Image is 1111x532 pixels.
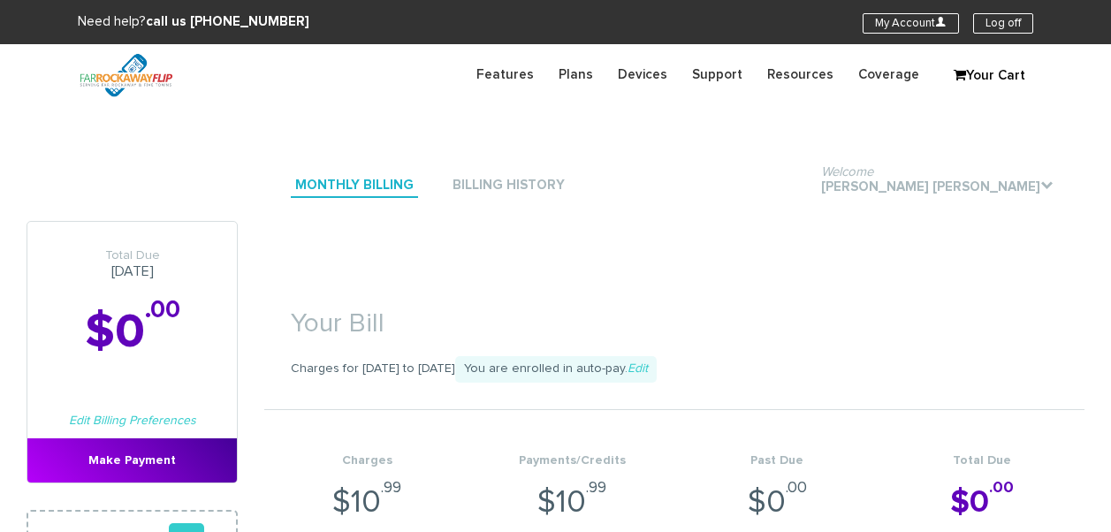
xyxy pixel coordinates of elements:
[381,480,401,496] sup: .99
[455,356,657,383] span: You are enrolled in auto-pay.
[846,57,932,92] a: Coverage
[264,454,469,467] h4: Charges
[146,15,309,28] strong: call us [PHONE_NUMBER]
[786,480,807,496] sup: .00
[674,454,879,467] h4: Past Due
[1040,179,1054,192] i: .
[65,44,186,106] img: FiveTownsFlip
[879,454,1084,467] h4: Total Due
[264,356,1084,383] p: Charges for [DATE] to [DATE]
[469,454,674,467] h4: Payments/Credits
[27,438,237,483] a: Make Payment
[605,57,680,92] a: Devices
[27,307,237,359] h2: $0
[264,283,1084,347] h1: Your Bill
[27,248,237,280] h3: [DATE]
[448,174,569,198] a: Billing History
[945,63,1033,89] a: Your Cart
[973,13,1033,34] a: Log off
[755,57,846,92] a: Resources
[464,57,546,92] a: Features
[935,16,947,27] i: U
[863,13,959,34] a: My AccountU
[291,174,418,198] a: Monthly Billing
[27,248,237,263] span: Total Due
[817,176,1058,200] a: Welcome[PERSON_NAME] [PERSON_NAME].
[546,57,605,92] a: Plans
[989,480,1014,496] sup: .00
[680,57,755,92] a: Support
[145,298,180,323] sup: .00
[821,165,873,179] span: Welcome
[78,15,309,28] span: Need help?
[628,362,648,375] a: Edit
[69,414,196,427] a: Edit Billing Preferences
[586,480,606,496] sup: .99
